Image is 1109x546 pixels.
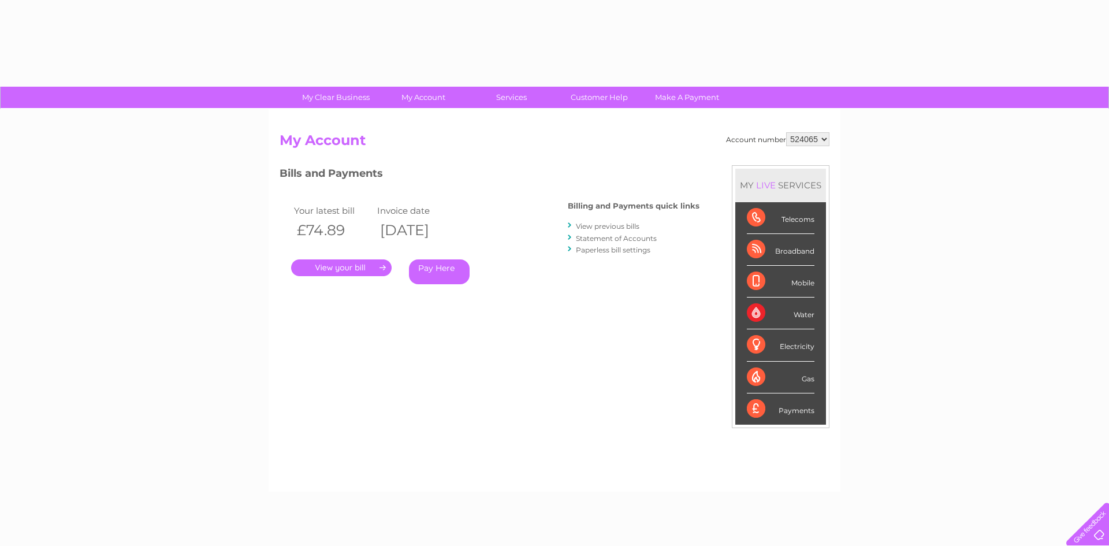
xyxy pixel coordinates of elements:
[568,202,699,210] h4: Billing and Payments quick links
[576,222,639,231] a: View previous bills
[747,266,814,298] div: Mobile
[291,259,392,276] a: .
[747,298,814,329] div: Water
[409,259,470,284] a: Pay Here
[576,246,650,254] a: Paperless bill settings
[747,234,814,266] div: Broadband
[552,87,647,108] a: Customer Help
[374,218,457,242] th: [DATE]
[639,87,735,108] a: Make A Payment
[291,203,374,218] td: Your latest bill
[280,132,829,154] h2: My Account
[747,329,814,361] div: Electricity
[374,203,457,218] td: Invoice date
[291,218,374,242] th: £74.89
[747,362,814,393] div: Gas
[464,87,559,108] a: Services
[576,234,657,243] a: Statement of Accounts
[735,169,826,202] div: MY SERVICES
[754,180,778,191] div: LIVE
[288,87,384,108] a: My Clear Business
[376,87,471,108] a: My Account
[726,132,829,146] div: Account number
[747,393,814,425] div: Payments
[280,165,699,185] h3: Bills and Payments
[747,202,814,234] div: Telecoms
